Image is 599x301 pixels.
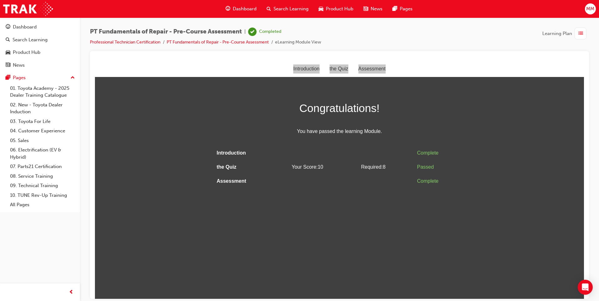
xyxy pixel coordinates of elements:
[8,136,77,145] a: 05. Sales
[326,5,353,13] span: Product Hub
[13,23,37,31] div: Dashboard
[3,21,77,33] a: Dashboard
[3,72,77,84] button: Pages
[8,200,77,210] a: All Pages
[8,100,77,117] a: 02. New - Toyota Dealer Induction
[13,74,26,81] div: Pages
[273,5,309,13] span: Search Learning
[70,74,75,82] span: up-icon
[3,59,77,71] a: News
[6,75,10,81] span: pages-icon
[3,34,77,46] a: Search Learning
[314,3,358,15] a: car-iconProduct Hub
[322,116,367,125] div: Complete
[119,99,185,113] td: the Quiz
[275,39,321,46] li: eLearning Module View
[244,28,246,35] span: |
[119,38,370,56] span: Congratulations!
[226,5,230,13] span: guage-icon
[13,36,48,43] div: Search Learning
[258,3,296,13] div: Assessment
[542,30,572,37] span: Learning Plan
[578,30,583,38] span: list-icon
[69,288,74,296] span: prev-icon
[8,126,77,136] a: 04. Customer Experience
[322,102,367,111] div: Passed
[6,50,10,55] span: car-icon
[8,181,77,191] a: 09. Technical Training
[266,103,290,109] span: Required: 8
[6,37,10,43] span: search-icon
[119,85,185,99] td: Introduction
[388,3,418,15] a: pages-iconPages
[8,162,77,171] a: 07. Parts21 Certification
[119,113,185,127] td: Assessment
[6,63,10,68] span: news-icon
[358,3,388,15] a: news-iconNews
[8,145,77,162] a: 06. Electrification (EV & Hybrid)
[119,66,370,75] span: You have passed the learning Module.
[8,171,77,181] a: 08. Service Training
[8,117,77,126] a: 03. Toyota For Life
[585,3,596,14] button: MM
[371,5,383,13] span: News
[197,103,228,109] span: Your Score: 10
[400,5,413,13] span: Pages
[193,3,230,13] div: Introduction
[6,24,10,30] span: guage-icon
[13,62,25,69] div: News
[248,28,257,36] span: learningRecordVerb_COMPLETE-icon
[8,84,77,100] a: 01. Toyota Academy - 2025 Dealer Training Catalogue
[262,3,314,15] a: search-iconSearch Learning
[363,5,368,13] span: news-icon
[259,29,281,35] div: Completed
[586,5,594,13] span: MM
[90,39,160,45] a: Professional Technician Certification
[578,280,593,295] div: Open Intercom Messenger
[3,47,77,58] a: Product Hub
[8,191,77,200] a: 10. TUNE Rev-Up Training
[221,3,262,15] a: guage-iconDashboard
[3,20,77,72] button: DashboardSearch LearningProduct HubNews
[322,88,367,97] div: Complete
[230,3,258,13] div: the Quiz
[319,5,323,13] span: car-icon
[3,2,53,16] img: Trak
[13,49,40,56] div: Product Hub
[233,5,257,13] span: Dashboard
[393,5,397,13] span: pages-icon
[542,28,589,39] button: Learning Plan
[267,5,271,13] span: search-icon
[167,39,269,45] a: PT Fundamentals of Repair - Pre-Course Assessment
[90,28,242,35] span: PT Fundamentals of Repair - Pre-Course Assessment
